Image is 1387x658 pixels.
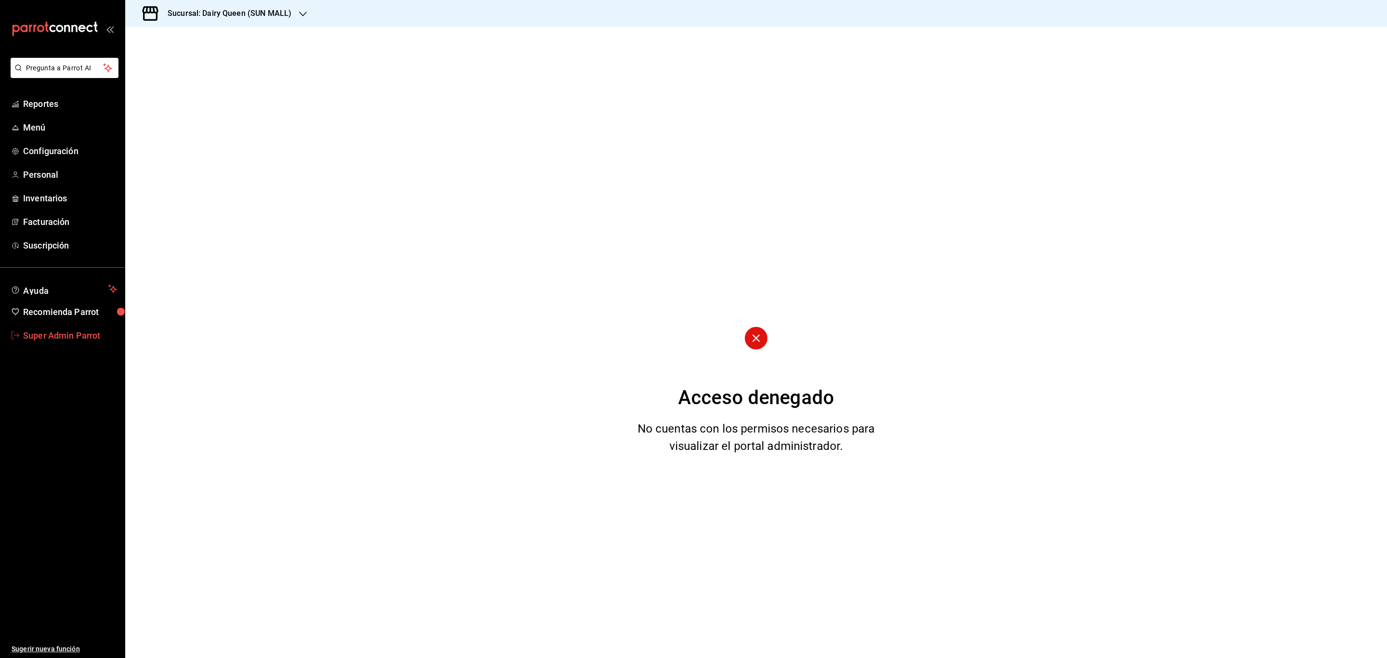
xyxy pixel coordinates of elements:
span: Recomienda Parrot [23,305,117,318]
span: Suscripción [23,239,117,252]
div: Acceso denegado [678,383,834,412]
span: Inventarios [23,192,117,205]
span: Configuración [23,145,117,158]
span: Facturación [23,215,117,228]
a: Pregunta a Parrot AI [7,70,118,80]
span: Reportes [23,97,117,110]
span: Super Admin Parrot [23,329,117,342]
h3: Sucursal: Dairy Queen (SUN MALL) [160,8,291,19]
div: No cuentas con los permisos necesarios para visualizar el portal administrador. [626,420,887,455]
span: Ayuda [23,283,105,295]
span: Personal [23,168,117,181]
button: Pregunta a Parrot AI [11,58,118,78]
span: Sugerir nueva función [12,644,117,654]
button: open_drawer_menu [106,25,114,33]
span: Menú [23,121,117,134]
span: Pregunta a Parrot AI [26,63,104,73]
